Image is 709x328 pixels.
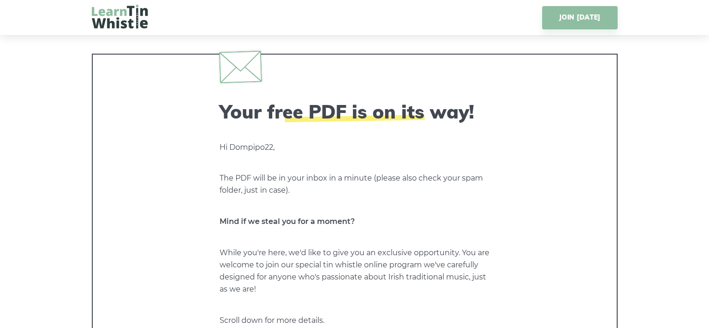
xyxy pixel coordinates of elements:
p: Scroll down for more details. [220,314,490,327]
a: JOIN [DATE] [542,6,617,29]
h2: Your free PDF is on its way! [220,100,490,123]
strong: Mind if we steal you for a moment? [220,217,355,226]
p: The PDF will be in your inbox in a minute (please also check your spam folder, just in case). [220,172,490,196]
p: Hi Dompipo22, [220,141,490,154]
p: While you're here, we'd like to give you an exclusive opportunity. You are welcome to join our sp... [220,247,490,295]
img: LearnTinWhistle.com [92,5,148,28]
img: envelope.svg [219,50,262,83]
